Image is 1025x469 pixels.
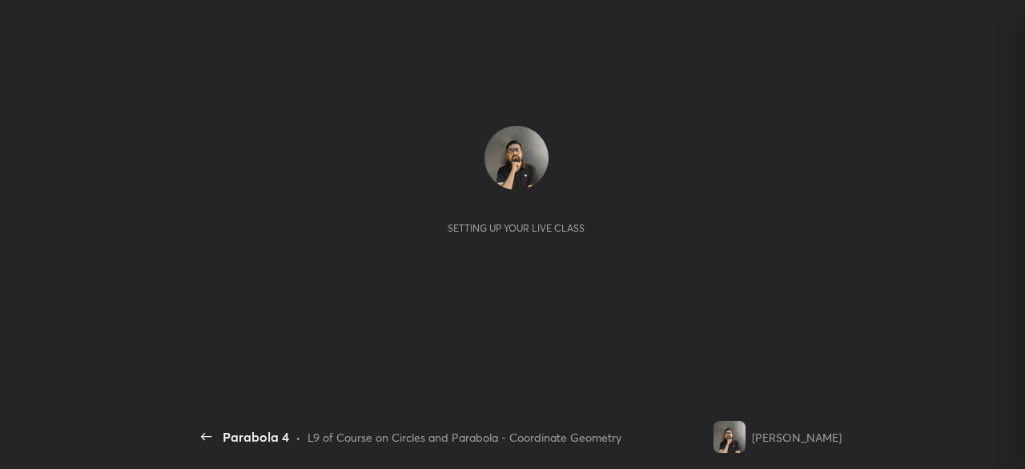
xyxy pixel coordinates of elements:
[713,421,746,453] img: 518721ee46394fa1bc4d5539d7907d7d.jpg
[223,427,289,447] div: Parabola 4
[484,126,549,190] img: 518721ee46394fa1bc4d5539d7907d7d.jpg
[307,429,621,446] div: L9 of Course on Circles and Parabola - Coordinate Geometry
[448,222,585,234] div: Setting up your live class
[295,429,301,446] div: •
[752,429,842,446] div: [PERSON_NAME]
